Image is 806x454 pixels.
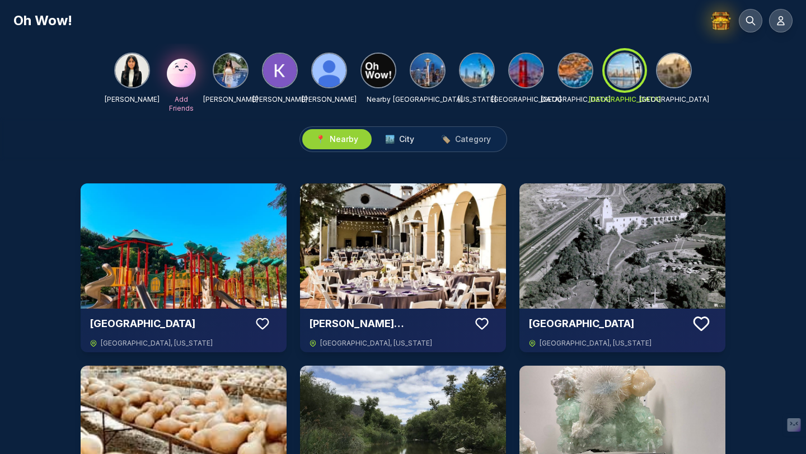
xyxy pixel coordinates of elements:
p: Nearby [367,95,391,104]
img: Matthew Miller [312,54,346,87]
p: Add Friends [163,95,199,113]
h3: [GEOGRAPHIC_DATA] [528,316,686,332]
h3: [GEOGRAPHIC_DATA] [90,316,247,332]
p: [GEOGRAPHIC_DATA] [541,95,611,104]
span: 🏙️ [385,134,395,145]
p: [US_STATE] [458,95,496,104]
img: Junípero Serra Museum [300,183,506,309]
span: Category [455,134,491,145]
button: 🏷️Category [428,129,504,149]
img: Los Angeles [657,54,691,87]
img: New York [460,54,494,87]
span: [GEOGRAPHIC_DATA] , [US_STATE] [540,339,652,348]
button: 🏙️City [372,129,428,149]
p: [PERSON_NAME] [252,95,307,104]
img: Add Friends [163,53,199,88]
img: Nearby [362,54,395,87]
p: [PERSON_NAME] [105,95,160,104]
h1: Oh Wow! [13,12,72,30]
p: [GEOGRAPHIC_DATA] [393,95,463,104]
p: [PERSON_NAME] [302,95,357,104]
img: Khushi Kasturiya [214,54,247,87]
button: 📍Nearby [302,129,372,149]
span: City [399,134,414,145]
img: Carmel Valley Community Park [81,183,287,309]
span: [GEOGRAPHIC_DATA] , [US_STATE] [320,339,432,348]
p: [GEOGRAPHIC_DATA] [589,95,661,104]
span: Nearby [330,134,358,145]
span: 🏷️ [441,134,451,145]
span: 📍 [316,134,325,145]
img: San Francisco [509,54,543,87]
span: [GEOGRAPHIC_DATA] , [US_STATE] [101,339,213,348]
p: [GEOGRAPHIC_DATA] [639,95,709,104]
p: [PERSON_NAME] [203,95,258,104]
img: Seattle [411,54,444,87]
img: KHUSHI KASTURIYA [115,54,149,87]
img: Khushi Kasturiya [263,54,297,87]
p: [GEOGRAPHIC_DATA] [491,95,561,104]
button: Treasure Hunt [710,9,732,32]
h3: [PERSON_NAME][GEOGRAPHIC_DATA] [309,316,467,332]
img: Presidio Park [519,183,725,309]
img: Orange County [559,54,592,87]
img: Treasure Hunt [710,10,732,32]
